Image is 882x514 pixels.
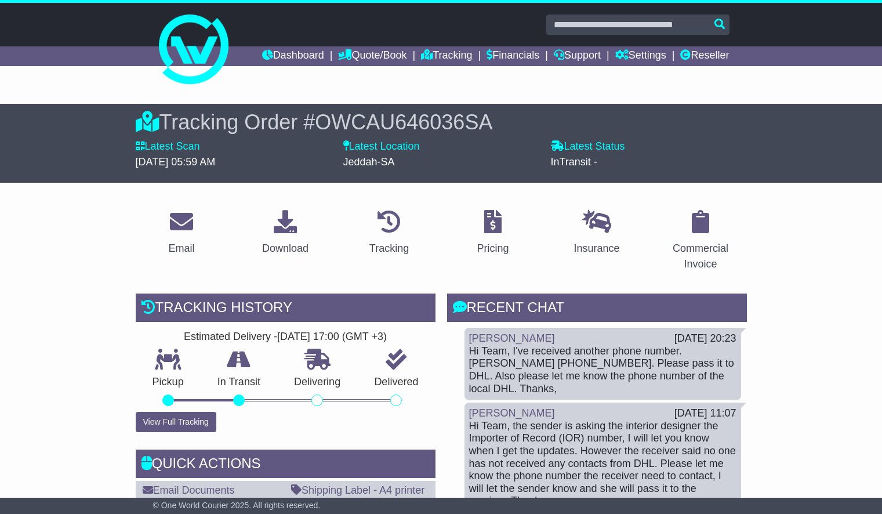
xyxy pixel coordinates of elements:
p: Delivered [357,376,435,389]
div: Pricing [477,241,509,256]
a: Support [554,46,601,66]
a: Financials [487,46,539,66]
div: Quick Actions [136,450,435,481]
label: Latest Location [343,140,420,153]
a: [PERSON_NAME] [469,332,555,344]
a: Quote/Book [338,46,406,66]
span: InTransit - [551,156,597,168]
a: Email Documents [143,484,235,496]
button: View Full Tracking [136,412,216,432]
a: Download [255,206,316,260]
div: RECENT CHAT [447,294,747,325]
div: Insurance [574,241,619,256]
span: [DATE] 05:59 AM [136,156,216,168]
p: In Transit [201,376,277,389]
div: Tracking [369,241,409,256]
a: Email [161,206,202,260]
div: Download [262,241,308,256]
a: Tracking [421,46,472,66]
a: Settings [615,46,666,66]
p: Delivering [277,376,357,389]
div: Hi Team, the sender is asking the interior designer the Importer of Record (IOR) number, I will l... [469,420,736,508]
div: [DATE] 17:00 (GMT +3) [277,331,387,343]
label: Latest Status [551,140,625,153]
a: Pricing [469,206,516,260]
span: Jeddah-SA [343,156,395,168]
label: Latest Scan [136,140,200,153]
div: [DATE] 11:07 [674,407,736,420]
a: Reseller [680,46,729,66]
p: Pickup [136,376,201,389]
div: Commercial Invoice [662,241,739,272]
div: Tracking history [136,294,435,325]
span: © One World Courier 2025. All rights reserved. [153,501,321,510]
a: Shipping Label - A4 printer [291,484,424,496]
a: Dashboard [262,46,324,66]
div: Email [168,241,194,256]
a: Commercial Invoice [655,206,747,276]
div: [DATE] 20:23 [674,332,736,345]
a: Insurance [566,206,627,260]
a: [PERSON_NAME] [469,407,555,419]
div: Hi Team, I've received another phone number. [PERSON_NAME] [PHONE_NUMBER]. Please pass it to DHL.... [469,345,736,395]
div: Estimated Delivery - [136,331,435,343]
div: Tracking Order # [136,110,747,135]
a: Tracking [362,206,416,260]
span: OWCAU646036SA [315,110,492,134]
